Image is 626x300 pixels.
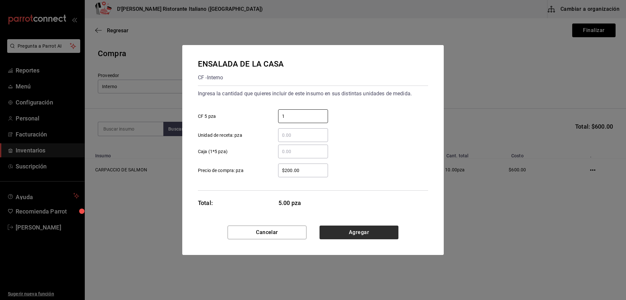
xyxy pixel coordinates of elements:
input: Unidad de receta: pza [278,131,328,139]
input: Caja (1*5 pza) [278,148,328,155]
div: ENSALADA DE LA CASA [198,58,284,70]
span: Caja (1*5 pza) [198,148,228,155]
button: Cancelar [228,226,306,239]
span: CF 5 pza [198,113,216,120]
div: CF - Interno [198,72,284,83]
div: Total: [198,198,213,207]
span: 5.00 pza [278,198,328,207]
input: Precio de compra: pza [278,166,328,174]
div: Ingresa la cantidad que quieres incluir de este insumo en sus distintas unidades de medida. [198,88,428,99]
span: Unidad de receta: pza [198,132,242,139]
button: Agregar [320,226,398,239]
input: CF 5 pza [278,112,328,120]
span: Precio de compra: pza [198,167,244,174]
